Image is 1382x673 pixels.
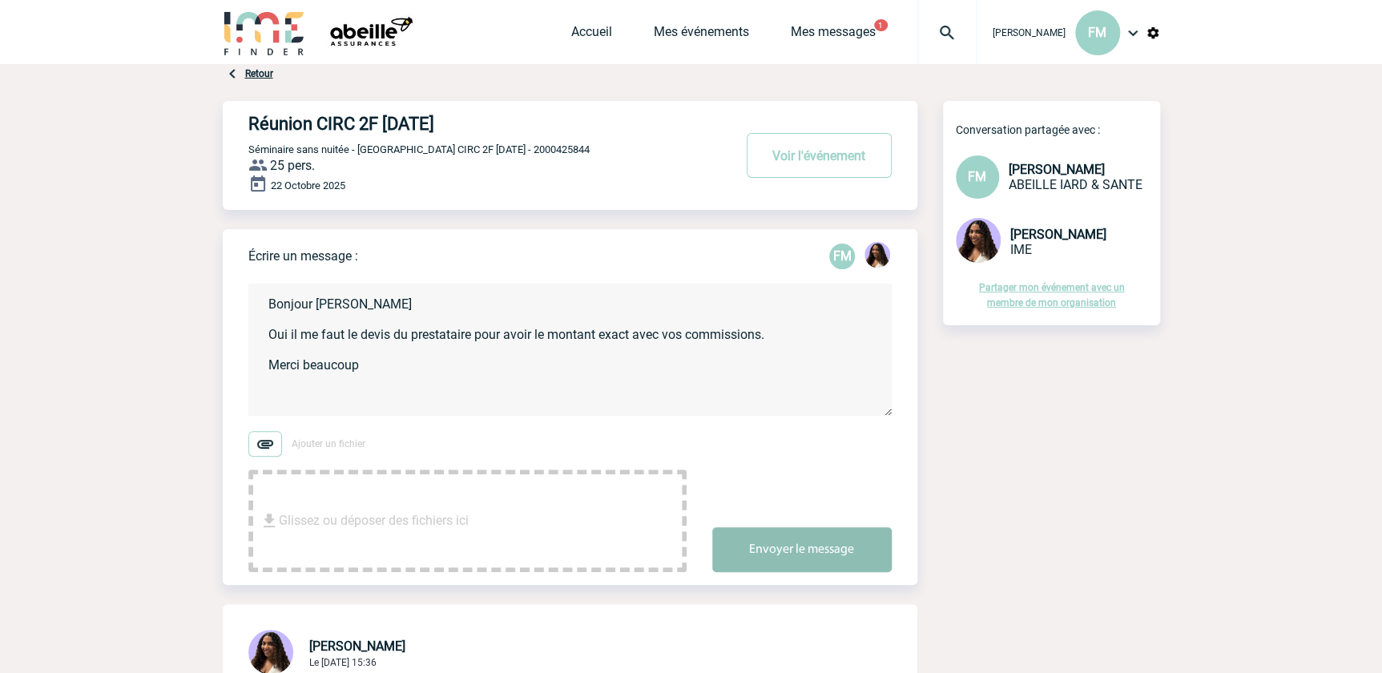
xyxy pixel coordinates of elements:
[260,511,279,530] img: file_download.svg
[248,114,685,134] h4: Réunion CIRC 2F [DATE]
[712,527,892,572] button: Envoyer le message
[864,242,890,268] img: 131234-0.jpg
[1088,25,1106,40] span: FM
[993,27,1066,38] span: [PERSON_NAME]
[309,657,377,668] span: Le [DATE] 15:36
[791,24,876,46] a: Mes messages
[270,158,315,173] span: 25 pers.
[1009,162,1105,177] span: [PERSON_NAME]
[571,24,612,46] a: Accueil
[248,143,590,155] span: Séminaire sans nuitée - [GEOGRAPHIC_DATA] CIRC 2F [DATE] - 2000425844
[245,68,273,79] a: Retour
[829,244,855,269] div: Florence MATHIEU
[979,282,1125,308] a: Partager mon événement avec un membre de mon organisation
[654,24,749,46] a: Mes événements
[279,481,469,561] span: Glissez ou déposer des fichiers ici
[968,169,986,184] span: FM
[956,123,1160,136] p: Conversation partagée avec :
[747,133,892,178] button: Voir l'événement
[1010,227,1106,242] span: [PERSON_NAME]
[874,19,888,31] button: 1
[1010,242,1032,257] span: IME
[248,248,358,264] p: Écrire un message :
[864,242,890,271] div: Jessica NETO BOGALHO
[829,244,855,269] p: FM
[956,218,1001,263] img: 131234-0.jpg
[1009,177,1142,192] span: ABEILLE IARD & SANTE
[271,179,345,191] span: 22 Octobre 2025
[292,438,365,449] span: Ajouter un fichier
[309,639,405,654] span: [PERSON_NAME]
[223,10,306,55] img: IME-Finder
